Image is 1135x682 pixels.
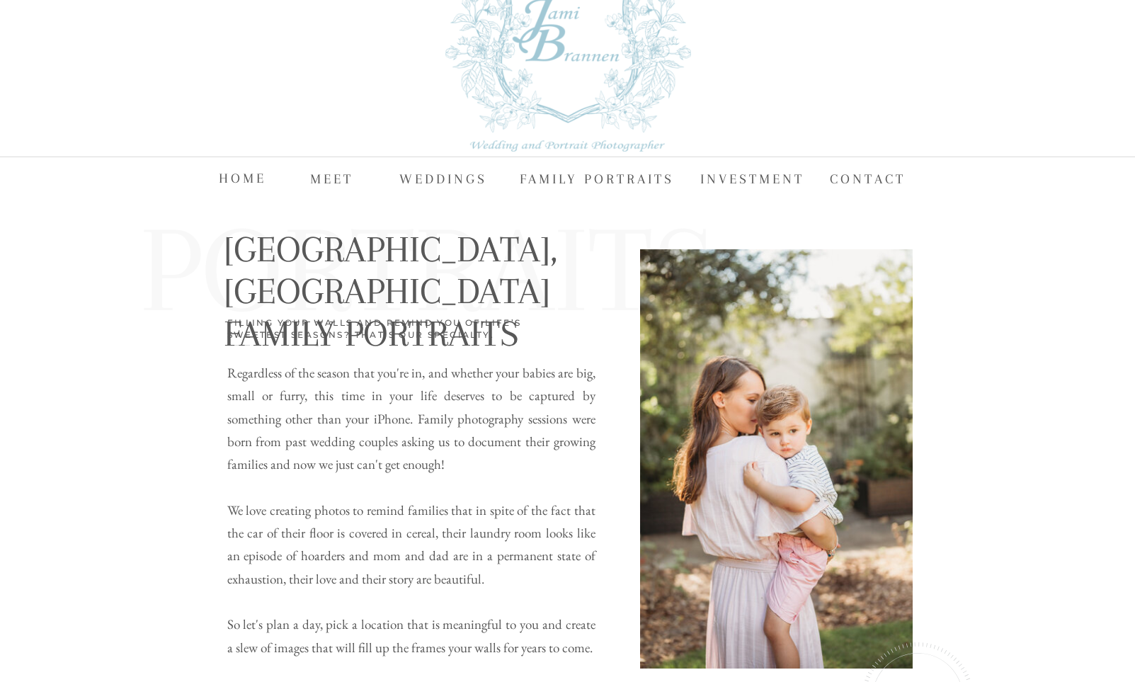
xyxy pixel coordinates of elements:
[227,317,563,341] h3: FILLING YOUR WALLS AND REMIND YOU OF LIFE’S SWEETEST SEASONS? That's our specialty.
[139,219,899,326] h2: Portraits
[520,167,679,188] a: FAMILY PORTRAITS
[700,167,807,188] a: Investment
[219,166,266,188] a: HOME
[830,167,919,188] a: CONTACT
[310,167,355,188] a: MEET
[399,167,488,188] a: WEDDINGS
[227,362,595,616] p: Regardless of the season that you're in, and whether your babies are big, small or furry, this ti...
